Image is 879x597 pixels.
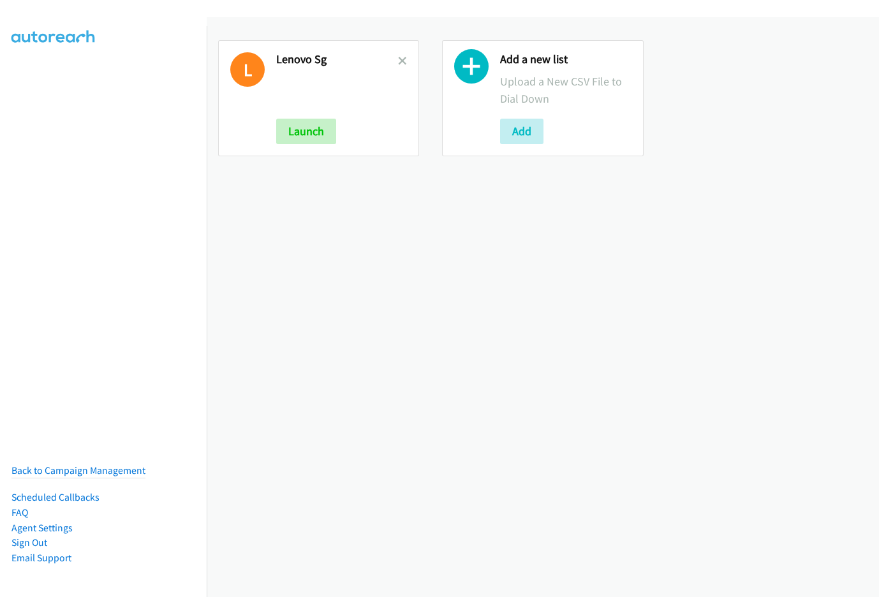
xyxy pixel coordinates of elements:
a: Email Support [11,552,71,564]
p: Upload a New CSV File to Dial Down [500,73,631,107]
a: FAQ [11,506,28,519]
button: Add [500,119,543,144]
a: Scheduled Callbacks [11,491,100,503]
h1: L [230,52,265,87]
button: Launch [276,119,336,144]
a: Agent Settings [11,522,73,534]
a: Sign Out [11,536,47,549]
a: Back to Campaign Management [11,464,145,476]
h2: Lenovo Sg [276,52,398,67]
h2: Add a new list [500,52,631,67]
